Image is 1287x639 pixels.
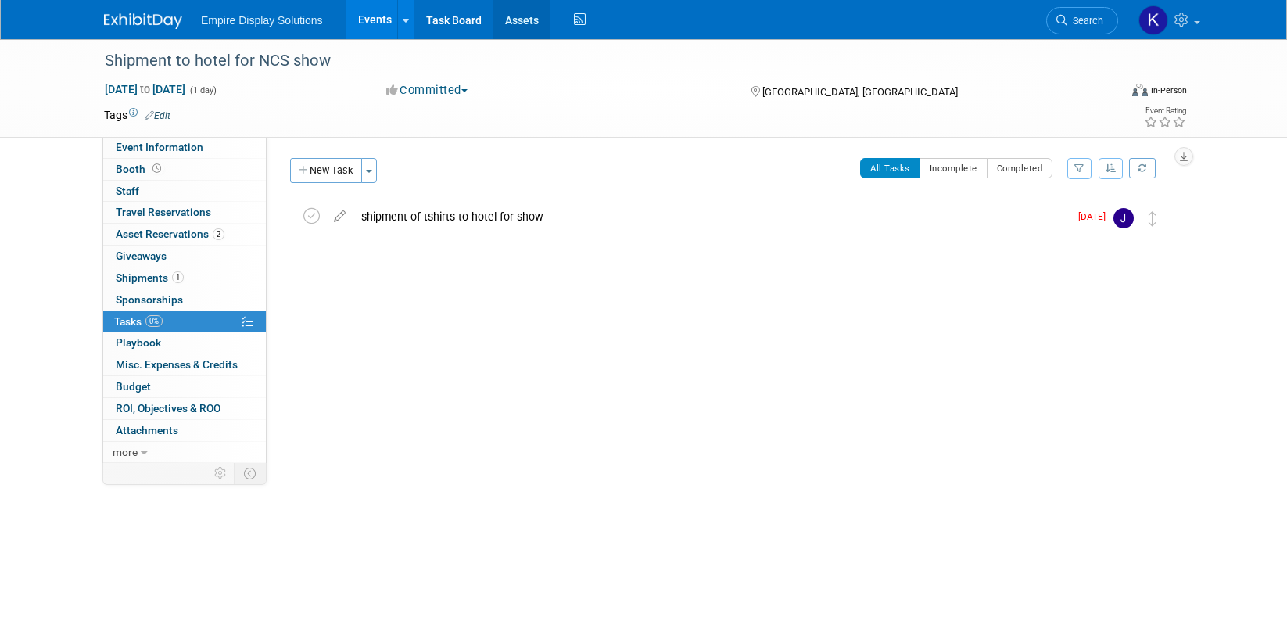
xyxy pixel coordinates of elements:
[103,181,266,202] a: Staff
[116,206,211,218] span: Travel Reservations
[290,158,362,183] button: New Task
[1078,211,1113,222] span: [DATE]
[103,311,266,332] a: Tasks0%
[1144,107,1186,115] div: Event Rating
[1046,7,1118,34] a: Search
[103,376,266,397] a: Budget
[104,13,182,29] img: ExhibitDay
[116,163,164,175] span: Booth
[103,224,266,245] a: Asset Reservations2
[381,82,474,99] button: Committed
[116,228,224,240] span: Asset Reservations
[103,332,266,354] a: Playbook
[116,141,203,153] span: Event Information
[860,158,920,178] button: All Tasks
[103,267,266,289] a: Shipments1
[103,159,266,180] a: Booth
[116,336,161,349] span: Playbook
[145,110,170,121] a: Edit
[1113,208,1134,228] img: Jessica Luyster
[103,398,266,419] a: ROI, Objectives & ROO
[1129,158,1156,178] a: Refresh
[207,463,235,483] td: Personalize Event Tab Strip
[1138,5,1168,35] img: Katelyn Hurlock
[201,14,323,27] span: Empire Display Solutions
[103,420,266,441] a: Attachments
[103,442,266,463] a: more
[116,380,151,393] span: Budget
[116,185,139,197] span: Staff
[762,86,958,98] span: [GEOGRAPHIC_DATA], [GEOGRAPHIC_DATA]
[103,354,266,375] a: Misc. Expenses & Credits
[113,446,138,458] span: more
[103,137,266,158] a: Event Information
[138,83,152,95] span: to
[188,85,217,95] span: (1 day)
[172,271,184,283] span: 1
[213,228,224,240] span: 2
[104,82,186,96] span: [DATE] [DATE]
[353,203,1069,230] div: shipment of tshirts to hotel for show
[116,293,183,306] span: Sponsorships
[145,315,163,327] span: 0%
[326,210,353,224] a: edit
[920,158,988,178] button: Incomplete
[116,424,178,436] span: Attachments
[99,47,1095,75] div: Shipment to hotel for NCS show
[103,289,266,311] a: Sponsorships
[1149,211,1156,226] i: Move task
[116,271,184,284] span: Shipments
[1132,84,1148,96] img: Format-Inperson.png
[1026,81,1187,105] div: Event Format
[116,249,167,262] span: Giveaways
[114,315,163,328] span: Tasks
[1150,84,1187,96] div: In-Person
[149,163,164,174] span: Booth not reserved yet
[104,107,170,123] td: Tags
[987,158,1053,178] button: Completed
[235,463,267,483] td: Toggle Event Tabs
[103,246,266,267] a: Giveaways
[1067,15,1103,27] span: Search
[103,202,266,223] a: Travel Reservations
[116,402,220,415] span: ROI, Objectives & ROO
[116,358,238,371] span: Misc. Expenses & Credits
